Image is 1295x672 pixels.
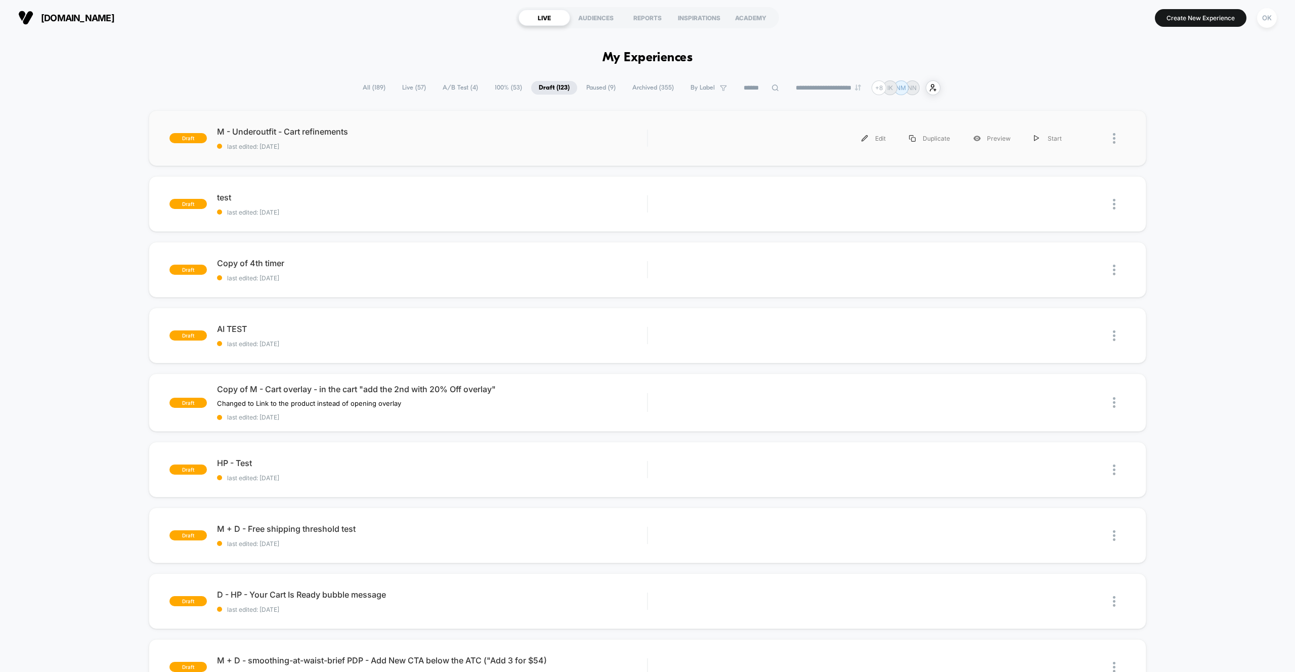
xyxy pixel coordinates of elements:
[962,127,1022,150] div: Preview
[217,143,647,150] span: last edited: [DATE]
[579,81,623,95] span: Paused ( 9 )
[217,208,647,216] span: last edited: [DATE]
[15,10,117,26] button: [DOMAIN_NAME]
[217,340,647,348] span: last edited: [DATE]
[850,127,897,150] div: Edit
[217,413,647,421] span: last edited: [DATE]
[395,81,434,95] span: Live ( 57 )
[169,398,207,408] span: draft
[1022,127,1073,150] div: Start
[41,13,114,23] span: [DOMAIN_NAME]
[625,81,681,95] span: Archived ( 355 )
[217,458,647,468] span: HP - Test
[725,10,776,26] div: ACADEMY
[909,135,916,142] img: menu
[18,10,33,25] img: Visually logo
[1034,135,1039,142] img: menu
[855,85,861,91] img: end
[1113,465,1115,475] img: close
[169,133,207,143] span: draft
[435,81,486,95] span: A/B Test ( 4 )
[217,384,647,394] span: Copy of M - Cart overlay - in the cart "add the 2nd with 20% Off overlay"
[217,655,647,665] span: M + D - smoothing-at-waist-brief PDP - Add New CTA below the ATC ("Add 3 for $54)
[519,10,570,26] div: LIVE
[169,330,207,341] span: draft
[887,84,893,92] p: IK
[169,465,207,475] span: draft
[169,596,207,606] span: draft
[217,590,647,600] span: D - HP - Your Cart Is Ready bubble message
[897,127,962,150] div: Duplicate
[622,10,673,26] div: REPORTS
[1257,8,1277,28] div: OK
[1113,596,1115,607] img: close
[217,274,647,282] span: last edited: [DATE]
[217,324,647,334] span: AI TEST
[1113,530,1115,541] img: close
[861,135,868,142] img: menu
[217,258,647,268] span: Copy of 4th timer
[1113,265,1115,275] img: close
[169,530,207,540] span: draft
[217,540,647,548] span: last edited: [DATE]
[487,81,530,95] span: 100% ( 53 )
[690,84,715,92] span: By Label
[1113,199,1115,209] img: close
[1113,397,1115,408] img: close
[1113,133,1115,144] img: close
[169,265,207,275] span: draft
[217,524,647,534] span: M + D - Free shipping threshold test
[908,84,917,92] p: NN
[872,80,886,95] div: + 8
[896,84,906,92] p: NM
[217,606,647,613] span: last edited: [DATE]
[570,10,622,26] div: AUDIENCES
[673,10,725,26] div: INSPIRATIONS
[169,662,207,672] span: draft
[1113,330,1115,341] img: close
[355,81,393,95] span: All ( 189 )
[217,474,647,482] span: last edited: [DATE]
[217,127,647,137] span: M - Underoutfit - Cart refinements
[1254,8,1280,28] button: OK
[531,81,577,95] span: Draft ( 123 )
[1155,9,1246,27] button: Create New Experience
[602,51,693,65] h1: My Experiences
[217,399,403,407] span: Changed to Link to the product instead of opening overlay
[169,199,207,209] span: draft
[217,192,647,202] span: test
